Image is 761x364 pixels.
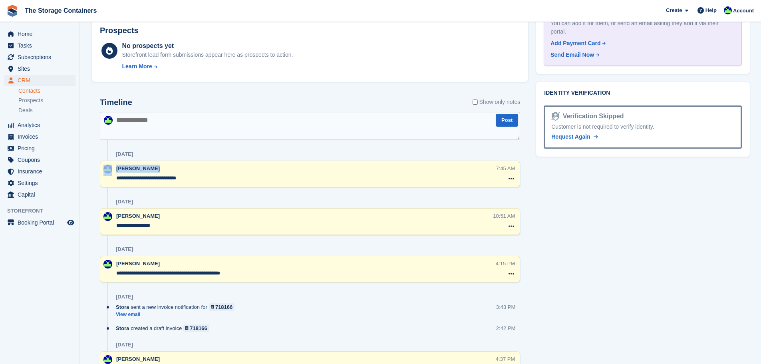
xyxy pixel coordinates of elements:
div: [DATE] [116,342,133,348]
div: Storefront lead form submissions appear here as prospects to action. [122,51,293,59]
a: Deals [18,106,76,115]
span: Storefront [7,207,79,215]
div: 4:37 PM [496,355,515,363]
a: menu [4,217,76,228]
span: Booking Portal [18,217,66,228]
div: Learn More [122,62,152,71]
div: 718166 [215,303,232,311]
span: Account [733,7,754,15]
button: Post [496,114,518,127]
div: You can add it for them, or send an email asking they add it via their portal. [550,19,735,36]
a: menu [4,154,76,165]
a: menu [4,119,76,131]
div: 3:43 PM [496,303,515,311]
img: Stacy Williams [103,212,112,221]
div: [DATE] [116,294,133,300]
h2: Identity verification [544,90,742,96]
span: [PERSON_NAME] [116,213,160,219]
span: Capital [18,189,66,200]
div: created a draft invoice [116,324,213,332]
span: Coupons [18,154,66,165]
h2: Prospects [100,26,139,35]
a: menu [4,52,76,63]
a: menu [4,131,76,142]
span: Settings [18,177,66,189]
span: Stora [116,324,129,332]
span: Invoices [18,131,66,142]
span: Insurance [18,166,66,177]
a: Request Again [551,133,598,141]
a: View email [116,311,238,318]
a: menu [4,177,76,189]
img: Identity Verification Ready [551,112,559,121]
div: [DATE] [116,199,133,205]
div: 4:15 PM [496,260,515,267]
a: menu [4,28,76,40]
div: [DATE] [116,151,133,157]
div: Verification Skipped [560,111,624,121]
a: 718166 [209,303,235,311]
span: [PERSON_NAME] [116,261,160,267]
span: Subscriptions [18,52,66,63]
span: Sites [18,63,66,74]
a: Preview store [66,218,76,227]
div: 10:51 AM [493,212,515,220]
a: menu [4,40,76,51]
div: Customer is not required to verify identity. [551,123,734,131]
div: sent a new invoice notification for [116,303,238,311]
a: Learn More [122,62,293,71]
div: Send Email Now [550,51,594,59]
a: The Storage Containers [22,4,100,17]
a: menu [4,166,76,177]
span: CRM [18,75,66,86]
span: Analytics [18,119,66,131]
a: 718166 [183,324,209,332]
span: [PERSON_NAME] [116,165,160,171]
a: Prospects [18,96,76,105]
a: menu [4,63,76,74]
a: menu [4,75,76,86]
span: Deals [18,107,33,114]
label: Show only notes [473,98,521,106]
img: Stacy Williams [104,116,113,125]
img: stora-icon-8386f47178a22dfd0bd8f6a31ec36ba5ce8667c1dd55bd0f319d3a0aa187defe.svg [6,5,18,17]
div: 2:42 PM [496,324,515,332]
span: Stora [116,303,129,311]
input: Show only notes [473,98,478,106]
img: Stacy Williams [724,6,732,14]
div: 718166 [190,324,207,332]
div: 7:45 AM [496,165,515,172]
img: Stacy Williams [103,260,112,269]
span: Home [18,28,66,40]
a: Contacts [18,87,76,95]
span: Tasks [18,40,66,51]
a: menu [4,143,76,154]
h2: Timeline [100,98,132,107]
span: Create [666,6,682,14]
img: Stacy Williams [103,165,112,173]
span: Pricing [18,143,66,154]
span: Prospects [18,97,43,104]
a: Add Payment Card [550,39,732,48]
div: Add Payment Card [550,39,600,48]
div: No prospects yet [122,41,293,51]
span: Help [705,6,717,14]
span: [PERSON_NAME] [116,356,160,362]
div: [DATE] [116,246,133,253]
span: Request Again [551,133,590,140]
img: Stacy Williams [103,355,112,364]
a: menu [4,189,76,200]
